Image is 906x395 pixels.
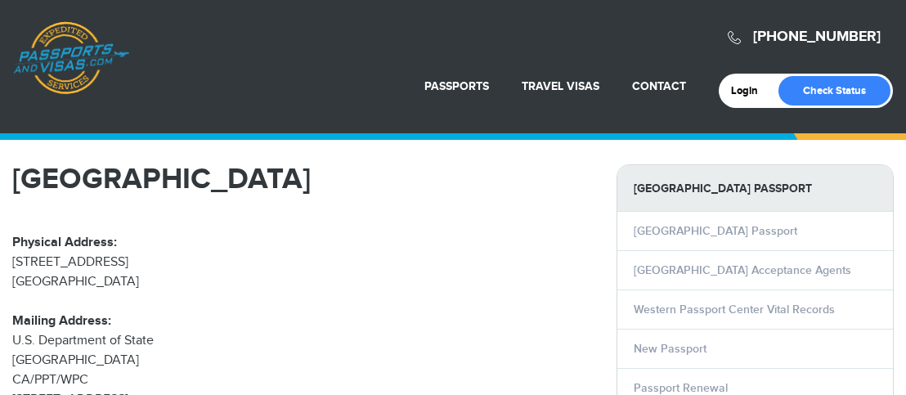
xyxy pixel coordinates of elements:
a: [PHONE_NUMBER] [753,28,881,46]
strong: [GEOGRAPHIC_DATA] Passport [617,165,893,212]
a: Western Passport Center Vital Records [634,303,835,316]
p: [STREET_ADDRESS] [GEOGRAPHIC_DATA] [12,213,592,292]
strong: Physical Address: [12,235,117,250]
a: Passport Renewal [634,381,728,395]
a: Passports [424,79,489,93]
a: Check Status [778,76,890,105]
a: Contact [632,79,686,93]
a: Login [731,84,769,97]
a: Travel Visas [522,79,599,93]
a: New Passport [634,342,706,356]
a: [GEOGRAPHIC_DATA] Acceptance Agents [634,263,851,277]
a: [GEOGRAPHIC_DATA] Passport [634,224,797,238]
h1: [GEOGRAPHIC_DATA] [12,164,592,194]
strong: Mailing Address: [12,313,111,329]
a: Passports & [DOMAIN_NAME] [13,21,129,95]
